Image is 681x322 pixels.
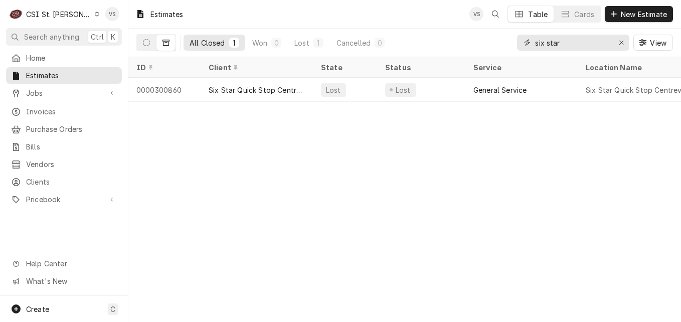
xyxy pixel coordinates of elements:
span: What's New [26,276,116,286]
button: View [633,35,673,51]
input: Keyword search [535,35,610,51]
span: Jobs [26,88,102,98]
button: Erase input [613,35,629,51]
span: K [111,32,115,42]
div: Lost [394,85,412,95]
div: ID [136,62,191,73]
span: Create [26,305,49,313]
div: CSI St. [PERSON_NAME] [26,9,91,20]
a: Home [6,50,122,66]
span: Ctrl [91,32,104,42]
a: Bills [6,138,122,155]
div: Cards [574,9,594,20]
button: New Estimate [605,6,673,22]
div: 1 [315,38,321,48]
div: Service [473,62,568,73]
span: Help Center [26,258,116,269]
div: General Service [473,85,527,95]
div: State [321,62,369,73]
div: C [9,7,23,21]
div: 1 [231,38,237,48]
a: Go to What's New [6,273,122,289]
a: Clients [6,174,122,190]
span: Search anything [24,32,79,42]
span: New Estimate [619,9,669,20]
div: Vicky Stuesse's Avatar [105,7,119,21]
span: Bills [26,141,117,152]
span: Purchase Orders [26,124,117,134]
div: Table [528,9,548,20]
div: Lost [294,38,309,48]
div: Client [209,62,303,73]
div: Lost [325,85,342,95]
a: Estimates [6,67,122,84]
div: VS [469,7,483,21]
span: Pricebook [26,194,102,205]
div: All Closed [190,38,225,48]
a: Purchase Orders [6,121,122,137]
a: Invoices [6,103,122,120]
div: Cancelled [336,38,371,48]
a: Go to Jobs [6,85,122,101]
span: View [648,38,668,48]
div: Six Star Quick Stop Centreville [209,85,305,95]
div: 0000300860 [128,78,201,102]
button: Open search [487,6,503,22]
div: 0 [273,38,279,48]
div: VS [105,7,119,21]
span: Clients [26,177,117,187]
div: Vicky Stuesse's Avatar [469,7,483,21]
div: 0 [377,38,383,48]
span: Estimates [26,70,117,81]
div: Status [385,62,455,73]
span: Home [26,53,117,63]
a: Vendors [6,156,122,173]
span: Vendors [26,159,117,170]
span: Invoices [26,106,117,117]
span: C [110,304,115,314]
div: Won [252,38,267,48]
div: CSI St. Louis's Avatar [9,7,23,21]
a: Go to Help Center [6,255,122,272]
a: Go to Pricebook [6,191,122,208]
button: Search anythingCtrlK [6,28,122,46]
